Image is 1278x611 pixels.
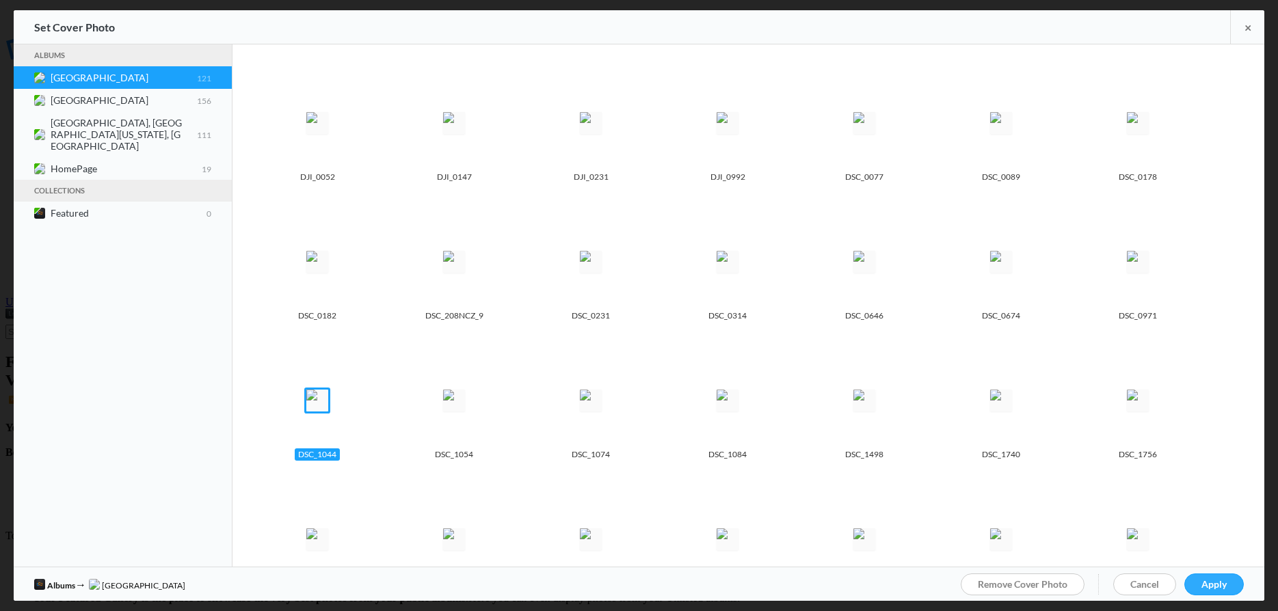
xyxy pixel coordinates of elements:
img: DSC_1740 [990,390,1012,411]
img: DJI_0231 [580,112,602,134]
b: Featured [51,207,211,219]
div: DSC_1044 [295,448,340,461]
span: 0 [207,208,211,218]
img: DSC_1756 [1127,390,1149,411]
a: Remove Cover Photo [961,573,1084,595]
div: DJI_0992 [707,171,749,183]
div: DJI_0147 [434,171,475,183]
div: DSC_1756 [1115,448,1160,461]
a: Cancel [1113,573,1176,595]
img: DSC_2062 [580,528,602,550]
span: 156 [197,95,211,105]
div: DSC_1498 [842,448,887,461]
img: DSC_1044 [306,390,328,411]
img: DSC_1950 [306,528,328,550]
img: DSC_0077 [853,112,875,134]
a: [GEOGRAPHIC_DATA]121 [14,66,232,89]
div: DSC_0077 [842,171,887,183]
img: undefined [34,579,45,590]
b: HomePage [51,163,211,174]
span: 121 [197,72,211,83]
a: [GEOGRAPHIC_DATA], [GEOGRAPHIC_DATA][US_STATE], [GEOGRAPHIC_DATA]111 [14,111,232,157]
img: DSC_0314 [717,251,738,273]
div: DSC_0231 [568,310,613,322]
div: DSC_0971 [1115,310,1160,322]
div: DJI_0052 [297,171,338,183]
img: DJI_0992 [717,112,738,134]
div: DJI_0231 [570,171,612,183]
div: DSC_0314 [705,310,750,322]
span: Cancel [1130,578,1159,590]
b: [GEOGRAPHIC_DATA] [51,72,211,83]
a: Featured0 [14,202,232,224]
img: DSC_2014 [443,528,465,550]
img: DSC_0182 [306,251,328,273]
img: DSC_0674 [990,251,1012,273]
a: Apply [1184,573,1244,595]
img: DSC_2500 [717,528,738,550]
img: DSC_2613 [990,528,1012,550]
span: Apply [1201,578,1227,590]
div: DSC_1074 [568,448,613,461]
img: DSC_1054 [443,390,465,411]
img: DJI_0147 [443,112,465,134]
a: [GEOGRAPHIC_DATA]156 [14,89,232,111]
a: Collections [34,184,211,198]
div: DSC_0089 [979,171,1024,183]
span: Remove Cover Photo [978,578,1067,590]
img: DSC_2515 [853,528,875,550]
div: DSC_1084 [705,448,750,461]
img: DJI_0052 [306,112,328,134]
img: DSC_208NCZ_9 [443,251,465,273]
b: [GEOGRAPHIC_DATA] [51,94,211,106]
a: Albums [34,49,211,62]
span: 111 [197,129,211,139]
a: HomePage19 [14,157,232,180]
div: DSC_0674 [979,310,1024,322]
img: DSC_1074 [580,390,602,411]
a: × [1230,10,1264,44]
img: DSC_1084 [717,390,738,411]
div: DSC_0182 [295,310,340,322]
a: undefinedAlbums [34,580,75,590]
div: DSC_1740 [979,448,1024,461]
b: [GEOGRAPHIC_DATA], [GEOGRAPHIC_DATA][US_STATE], [GEOGRAPHIC_DATA] [51,117,211,152]
div: DSC_208NCZ_9 [422,310,487,322]
img: DSC_1498 [853,390,875,411]
div: DSC_1054 [431,448,477,461]
img: DSC_0231 [580,251,602,273]
div: DSC_0646 [842,310,887,322]
span: Albums [47,580,75,590]
img: DSC_0646 [853,251,875,273]
div: Set Cover Photo [34,10,115,44]
img: DSC_0089 [990,112,1012,134]
div: DSC_0178 [1115,171,1160,183]
span: → [75,578,89,590]
img: DSC_2644 copy [1127,528,1149,550]
span: 19 [202,163,211,174]
img: DSC_0971 [1127,251,1149,273]
img: DSC_0178 [1127,112,1149,134]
